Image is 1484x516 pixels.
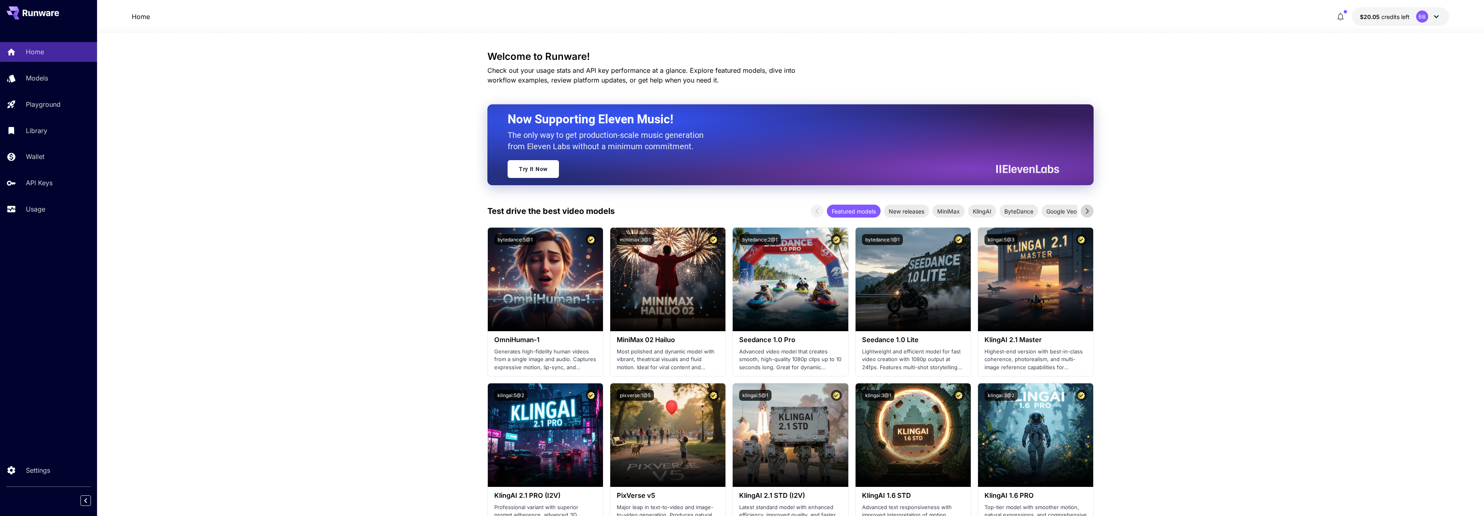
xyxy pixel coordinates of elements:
p: Models [26,73,48,83]
img: alt [856,383,971,487]
button: Certified Model – Vetted for best performance and includes a commercial license. [708,234,719,245]
span: Featured models [827,207,881,216]
h3: KlingAI 1.6 STD [862,492,964,499]
p: Advanced video model that creates smooth, high-quality 1080p clips up to 10 seconds long. Great f... [739,348,841,372]
button: $20.05BB [1352,7,1449,26]
p: The only way to get production-scale music generation from Eleven Labs without a minimum commitment. [508,129,710,152]
h3: KlingAI 1.6 PRO [984,492,1087,499]
span: New releases [884,207,929,216]
h3: OmniHuman‑1 [494,336,597,344]
button: bytedance:2@1 [739,234,781,245]
a: Try It Now [508,160,559,178]
p: Generates high-fidelity human videos from a single image and audio. Captures expressive motion, l... [494,348,597,372]
img: alt [733,383,848,487]
button: klingai:3@2 [984,390,1018,401]
img: alt [610,228,725,331]
img: alt [610,383,725,487]
button: klingai:5@2 [494,390,527,401]
div: Google Veo [1041,205,1081,218]
button: Certified Model – Vetted for best performance and includes a commercial license. [831,234,842,245]
button: Certified Model – Vetted for best performance and includes a commercial license. [1076,234,1087,245]
button: Certified Model – Vetted for best performance and includes a commercial license. [708,390,719,401]
div: New releases [884,205,929,218]
span: Check out your usage stats and API key performance at a glance. Explore featured models, dive int... [487,66,795,84]
nav: breadcrumb [132,12,150,21]
h3: Welcome to Runware! [487,51,1094,62]
span: credits left [1381,13,1410,20]
img: alt [488,383,603,487]
p: Most polished and dynamic model with vibrant, theatrical visuals and fluid motion. Ideal for vira... [617,348,719,372]
button: Certified Model – Vetted for best performance and includes a commercial license. [1076,390,1087,401]
button: klingai:5@3 [984,234,1018,245]
img: alt [978,383,1093,487]
h2: Now Supporting Eleven Music! [508,112,1053,127]
p: Wallet [26,152,44,161]
img: alt [978,228,1093,331]
h3: Seedance 1.0 Pro [739,336,841,344]
button: bytedance:5@1 [494,234,536,245]
img: alt [733,228,848,331]
span: $20.05 [1360,13,1381,20]
p: Home [26,47,44,57]
button: Certified Model – Vetted for best performance and includes a commercial license. [953,234,964,245]
div: MiniMax [932,205,965,218]
p: Settings [26,465,50,475]
button: pixverse:1@5 [617,390,654,401]
button: bytedance:1@1 [862,234,903,245]
button: Collapse sidebar [80,495,91,506]
span: Google Veo [1041,207,1081,216]
h3: KlingAI 2.1 STD (I2V) [739,492,841,499]
h3: KlingAI 2.1 Master [984,336,1087,344]
p: Test drive the best video models [487,205,615,217]
img: alt [856,228,971,331]
p: Library [26,126,47,135]
p: Lightweight and efficient model for fast video creation with 1080p output at 24fps. Features mult... [862,348,964,372]
h3: KlingAI 2.1 PRO (I2V) [494,492,597,499]
button: Certified Model – Vetted for best performance and includes a commercial license. [586,234,597,245]
h3: PixVerse v5 [617,492,719,499]
span: ByteDance [999,207,1038,216]
div: Featured models [827,205,881,218]
span: KlingAI [968,207,996,216]
p: Highest-end version with best-in-class coherence, photorealism, and multi-image reference capabil... [984,348,1087,372]
div: $20.05 [1360,13,1410,21]
button: klingai:5@1 [739,390,772,401]
button: Certified Model – Vetted for best performance and includes a commercial license. [586,390,597,401]
h3: MiniMax 02 Hailuo [617,336,719,344]
button: klingai:3@1 [862,390,894,401]
div: BB [1416,11,1428,23]
p: API Keys [26,178,53,188]
p: Playground [26,99,61,109]
p: Usage [26,204,45,214]
div: ByteDance [999,205,1038,218]
div: Collapse sidebar [86,493,97,508]
img: alt [488,228,603,331]
span: MiniMax [932,207,965,216]
button: Certified Model – Vetted for best performance and includes a commercial license. [953,390,964,401]
button: minimax:3@1 [617,234,654,245]
div: KlingAI [968,205,996,218]
h3: Seedance 1.0 Lite [862,336,964,344]
a: Home [132,12,150,21]
button: Certified Model – Vetted for best performance and includes a commercial license. [831,390,842,401]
